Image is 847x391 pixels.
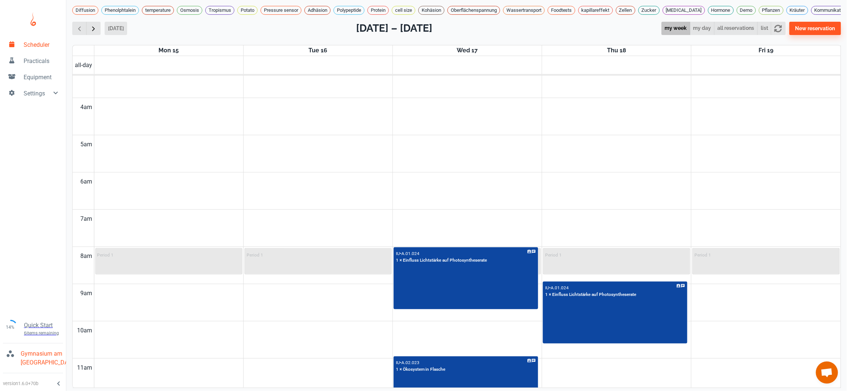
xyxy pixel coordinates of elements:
span: Hormone [708,7,733,14]
div: Wassertransport [503,6,545,15]
button: Previous week [72,22,87,35]
div: 9am [79,284,94,303]
span: Kräuter [787,7,808,14]
p: 1 × Einfluss Lichtstärke auf Photosyntheserate [545,291,636,298]
a: September 17, 2025 [455,45,479,56]
span: Diffusion [73,7,98,14]
div: 10am [76,321,94,340]
span: Zellen [616,7,635,14]
div: 6am [79,172,94,191]
div: Hormone [708,6,734,15]
div: Phenolphtalein [101,6,139,15]
span: Wassertransport [503,7,544,14]
span: Potato [238,7,257,14]
span: Foodtests [548,7,575,14]
p: IU • [396,251,401,256]
div: Kohäsion [418,6,445,15]
button: Next week [86,22,101,35]
p: IU • [396,360,401,365]
span: Adhäsion [305,7,330,14]
button: my week [662,22,690,35]
div: Foodtests [548,6,575,15]
div: [MEDICAL_DATA] [663,6,705,15]
button: [DATE] [105,22,127,35]
span: Zucker [639,7,659,14]
button: refresh [771,22,785,35]
div: 8am [79,247,94,265]
div: Zellen [616,6,635,15]
span: all-day [74,61,94,70]
a: September 15, 2025 [157,45,180,56]
p: Period 1 [545,252,562,258]
span: Polypeptide [334,7,364,14]
p: A.02.023 [401,360,419,365]
span: Phenolphtalein [102,7,139,14]
div: Demo [737,6,756,15]
a: September 16, 2025 [307,45,329,56]
div: Zucker [638,6,660,15]
span: Pressure sensor [261,7,301,14]
div: 5am [79,135,94,154]
p: IU • [545,285,551,290]
p: Period 1 [694,252,711,258]
div: Diffusion [72,6,98,15]
div: Pflanzen [759,6,784,15]
div: temperature [142,6,174,15]
button: list [757,22,771,35]
button: my day [690,22,715,35]
p: 1 × Ökosystem in Flasche [396,366,446,373]
div: Polypeptide [334,6,365,15]
span: Osmosis [177,7,202,14]
span: temperature [142,7,174,14]
div: Osmosis [177,6,202,15]
div: cell size [392,6,415,15]
span: [MEDICAL_DATA] [663,7,705,14]
div: Potato [237,6,258,15]
h2: [DATE] – [DATE] [356,21,432,36]
div: Protein [367,6,389,15]
button: all reservations [714,22,758,35]
span: cell size [392,7,415,14]
div: 7am [79,210,94,228]
a: September 19, 2025 [757,45,775,56]
span: kapillareffekt [579,7,613,14]
span: Protein [368,7,388,14]
p: Period 1 [97,252,114,258]
span: Kohäsion [419,7,444,14]
span: Tropismus [206,7,234,14]
button: New reservation [790,22,841,35]
div: 11am [76,359,94,377]
span: Pflanzen [759,7,783,14]
a: September 18, 2025 [606,45,628,56]
div: Pressure sensor [261,6,301,15]
div: Oberflächenspannung [447,6,500,15]
span: Oberflächenspannung [448,7,500,14]
p: Period 1 [247,252,263,258]
div: Kräuter [787,6,808,15]
p: A.01.024 [401,251,419,256]
div: Chat öffnen [816,362,838,384]
div: kapillareffekt [578,6,613,15]
div: Tropismus [205,6,234,15]
p: 1 × Einfluss Lichtstärke auf Photosyntheserate [396,257,487,264]
div: 4am [79,98,94,116]
span: Demo [737,7,756,14]
div: Adhäsion [304,6,331,15]
p: A.01.024 [551,285,569,290]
